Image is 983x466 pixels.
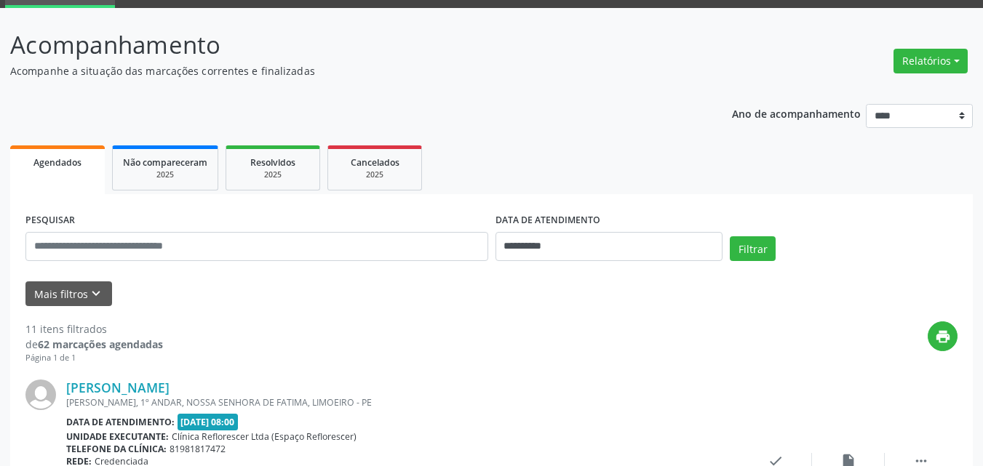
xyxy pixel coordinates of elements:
[730,236,776,261] button: Filtrar
[170,443,226,455] span: 81981817472
[236,169,309,180] div: 2025
[10,27,684,63] p: Acompanhamento
[66,443,167,455] b: Telefone da clínica:
[66,430,169,443] b: Unidade executante:
[66,379,170,395] a: [PERSON_NAME]
[33,156,81,169] span: Agendados
[25,209,75,232] label: PESQUISAR
[351,156,399,169] span: Cancelados
[38,337,163,351] strong: 62 marcações agendadas
[25,281,112,307] button: Mais filtroskeyboard_arrow_down
[894,49,968,73] button: Relatórios
[338,169,411,180] div: 2025
[178,414,239,430] span: [DATE] 08:00
[123,169,207,180] div: 2025
[25,321,163,337] div: 11 itens filtrados
[10,63,684,79] p: Acompanhe a situação das marcações correntes e finalizadas
[928,321,958,351] button: print
[496,209,600,232] label: DATA DE ATENDIMENTO
[250,156,295,169] span: Resolvidos
[732,104,861,122] p: Ano de acompanhamento
[935,329,951,345] i: print
[25,379,56,410] img: img
[172,430,357,443] span: Clínica Reflorescer Ltda (Espaço Reflorescer)
[66,396,739,409] div: [PERSON_NAME], 1º ANDAR, NOSSA SENHORA DE FATIMA, LIMOEIRO - PE
[66,416,175,428] b: Data de atendimento:
[123,156,207,169] span: Não compareceram
[25,337,163,352] div: de
[25,352,163,364] div: Página 1 de 1
[88,286,104,302] i: keyboard_arrow_down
